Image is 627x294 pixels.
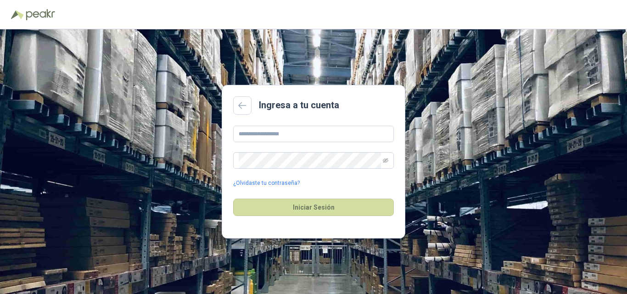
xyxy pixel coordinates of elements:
span: eye-invisible [383,158,388,163]
h2: Ingresa a tu cuenta [259,98,339,112]
a: ¿Olvidaste tu contraseña? [233,179,300,188]
img: Logo [11,10,24,19]
button: Iniciar Sesión [233,199,394,216]
img: Peakr [26,9,55,20]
